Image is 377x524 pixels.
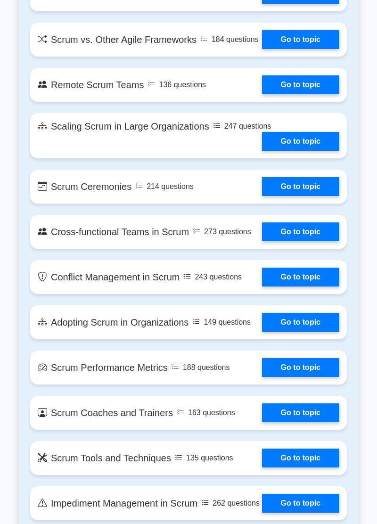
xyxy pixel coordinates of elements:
[262,403,339,422] a: Go to topic
[262,494,339,513] a: Go to topic
[262,358,339,377] a: Go to topic
[262,30,339,49] a: Go to topic
[262,222,339,241] a: Go to topic
[262,75,339,94] a: Go to topic
[262,132,339,151] a: Go to topic
[262,313,339,332] a: Go to topic
[262,449,339,467] a: Go to topic
[262,177,339,196] a: Go to topic
[262,268,339,287] a: Go to topic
